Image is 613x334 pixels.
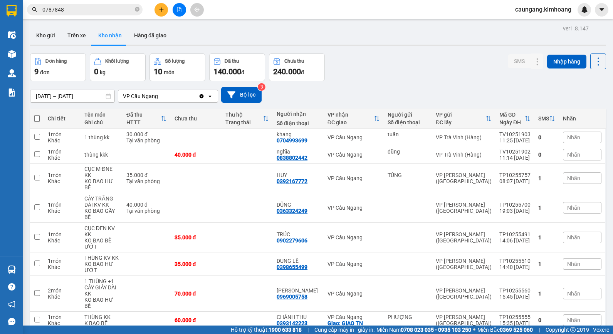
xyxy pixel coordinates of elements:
div: Tại văn phòng [126,178,167,184]
th: Toggle SortBy [123,109,171,129]
div: Ghi chú [84,119,119,125]
th: Toggle SortBy [495,109,534,129]
div: 0 [538,317,555,323]
div: 1 món [48,202,77,208]
div: Khác [48,294,77,300]
span: | [307,326,309,334]
div: Mã GD [499,112,524,118]
div: VP [PERSON_NAME] ([GEOGRAPHIC_DATA]) [436,287,492,300]
span: Miền Nam [376,326,471,334]
span: 0 [94,67,98,76]
div: Khác [48,320,77,326]
img: solution-icon [8,89,16,97]
button: Đơn hàng9đơn [30,53,86,81]
div: khang [277,131,320,137]
div: Khác [48,155,77,161]
div: 35.000 đ [175,261,218,267]
div: Khác [48,208,77,214]
svg: open [207,93,213,99]
div: VP Cầu Ngang [327,291,380,297]
div: Giao: GIAO TN [327,320,380,326]
div: 1 món [48,172,77,178]
div: dũng [388,149,428,155]
div: DUNG LÊ [277,258,320,264]
strong: 0708 023 035 - 0935 103 250 [401,327,471,333]
span: 240.000 [273,67,301,76]
span: Nhãn [567,134,580,140]
div: thùng kkk [84,152,119,158]
div: PHƯỢNG [388,314,428,320]
div: Tên món [84,112,119,118]
div: 0392167772 [277,178,307,184]
div: VP Cầu Ngang [123,92,158,100]
div: Ngày ĐH [499,119,524,125]
span: đ [241,69,244,75]
div: VP gửi [436,112,485,118]
div: TV10251902 [499,149,531,155]
div: KO BAO GÃY BỂ [84,208,119,220]
span: notification [8,301,15,308]
div: SMS [538,115,549,122]
button: aim [190,3,204,17]
div: THÙNG KV KK [84,255,119,261]
div: 0363324249 [277,208,307,214]
button: Kho gửi [30,26,61,45]
span: close-circle [135,7,139,12]
div: 1 THÙNG +1 CÂY GIẤY DÀI KK [84,278,119,297]
div: Khối lượng [105,58,129,64]
div: 35.000 đ [126,172,167,178]
div: 0704993699 [277,137,307,144]
div: TP10255510 [499,258,531,264]
button: Nhập hàng [547,55,586,68]
th: Toggle SortBy [534,109,559,129]
div: 14:06 [DATE] [499,237,531,244]
span: file-add [176,7,182,12]
span: close-circle [135,6,139,13]
img: warehouse-icon [8,50,16,58]
div: 0969005758 [277,294,307,300]
div: 14:40 [DATE] [499,264,531,270]
th: Toggle SortBy [432,109,495,129]
div: CHÁNH THU [277,314,320,320]
div: 60.000 đ [175,317,218,323]
span: 9 [34,67,39,76]
span: Nhãn [567,234,580,240]
span: question-circle [8,283,15,291]
div: KO BAO HƯ BỂ [84,178,119,190]
div: TP10255700 [499,202,531,208]
span: Nhãn [567,291,580,297]
span: caret-down [598,6,605,13]
div: DŨNG [277,202,320,208]
div: 19:03 [DATE] [499,208,531,214]
div: 11:25 [DATE] [499,137,531,144]
div: THIỆN TRUNG [277,287,320,294]
div: 1 thùng kk [84,134,119,140]
input: Tìm tên, số ĐT hoặc mã đơn [42,5,133,14]
div: Chưa thu [284,58,304,64]
button: Chưa thu240.000đ [269,53,325,81]
div: 1 món [48,131,77,137]
div: 1 [538,175,555,181]
div: 15:45 [DATE] [499,294,531,300]
img: warehouse-icon [8,69,16,77]
img: warehouse-icon [8,31,16,39]
div: Người nhận [277,111,320,117]
span: Miền Bắc [477,326,533,334]
th: Toggle SortBy [222,109,273,129]
button: Trên xe [61,26,92,45]
div: 1 món [48,314,77,320]
div: TP10255491 [499,231,531,237]
img: icon-new-feature [581,6,588,13]
span: món [164,69,175,75]
div: VP [PERSON_NAME] ([GEOGRAPHIC_DATA]) [436,258,492,270]
span: | [539,326,540,334]
div: Đã thu [126,112,161,118]
div: 70.000 đ [175,291,218,297]
span: Hỗ trợ kỹ thuật: [231,326,302,334]
span: Nhãn [567,205,580,211]
div: 1 [538,261,555,267]
span: copyright [570,327,576,332]
div: VP Cầu Ngang [327,261,380,267]
span: 140.000 [213,67,241,76]
th: Toggle SortBy [324,109,384,129]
